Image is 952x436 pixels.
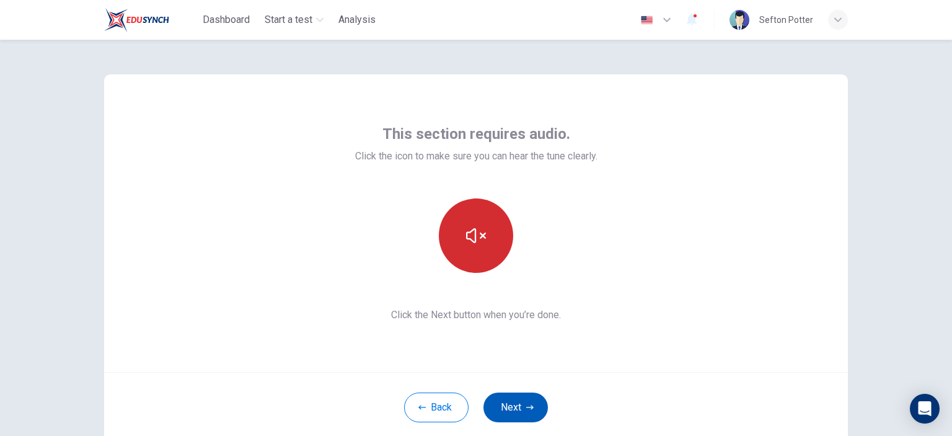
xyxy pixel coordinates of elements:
[382,124,570,144] span: This section requires audio.
[104,7,169,32] img: EduSynch logo
[265,12,312,27] span: Start a test
[404,393,469,422] button: Back
[639,16,654,25] img: en
[759,12,813,27] div: Sefton Potter
[355,308,597,323] span: Click the Next button when you’re done.
[260,9,328,31] button: Start a test
[355,149,597,164] span: Click the icon to make sure you can hear the tune clearly.
[104,7,198,32] a: EduSynch logo
[338,12,376,27] span: Analysis
[333,9,381,31] button: Analysis
[333,9,381,31] div: You need a license to access this content
[729,10,749,30] img: Profile picture
[483,393,548,422] button: Next
[203,12,250,27] span: Dashboard
[198,9,255,31] button: Dashboard
[910,394,940,424] div: Open Intercom Messenger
